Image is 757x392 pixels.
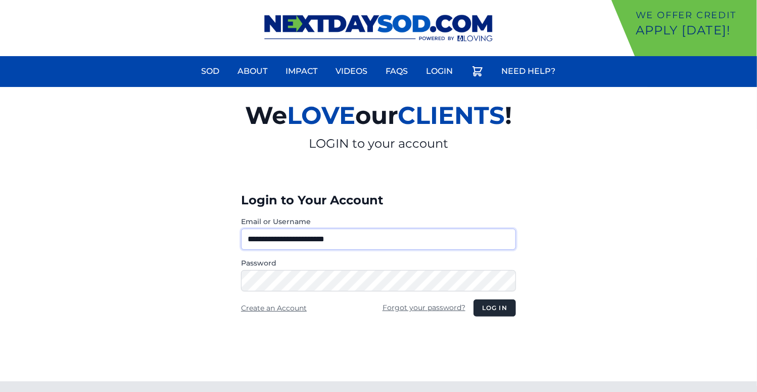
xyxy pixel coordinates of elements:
a: Videos [330,59,374,83]
a: Need Help? [496,59,562,83]
p: LOGIN to your account [128,136,629,152]
h3: Login to Your Account [241,192,516,208]
label: Email or Username [241,216,516,227]
label: Password [241,258,516,268]
h2: We our ! [128,95,629,136]
p: We offer Credit [636,8,753,22]
a: Impact [280,59,324,83]
a: FAQs [380,59,414,83]
a: About [232,59,274,83]
a: Sod [196,59,226,83]
a: Login [420,59,459,83]
p: Apply [DATE]! [636,22,753,38]
button: Log in [474,299,516,317]
a: Create an Account [241,303,307,313]
span: LOVE [287,101,355,130]
span: CLIENTS [398,101,505,130]
a: Forgot your password? [383,303,465,312]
